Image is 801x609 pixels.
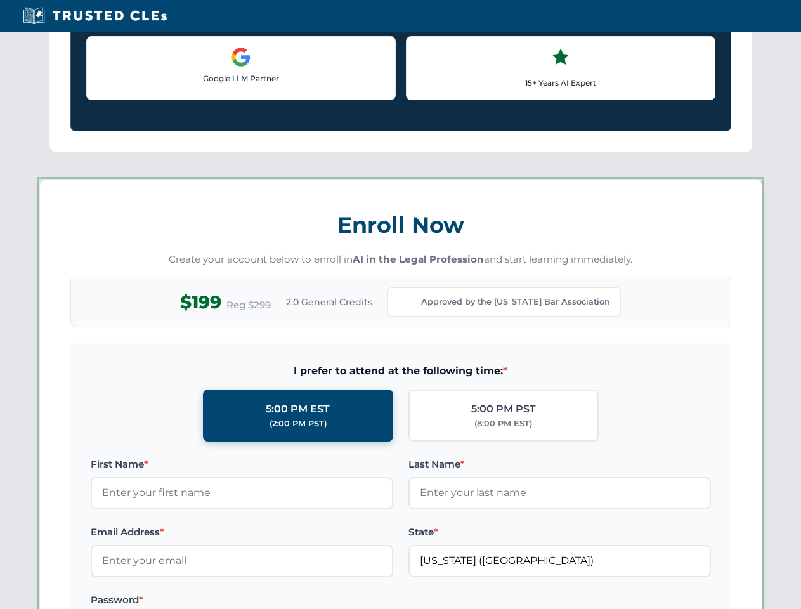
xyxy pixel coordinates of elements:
p: 15+ Years AI Expert [417,77,705,89]
img: Google [231,47,251,67]
span: I prefer to attend at the following time: [91,363,711,379]
input: Kentucky (KY) [408,545,711,577]
strong: AI in the Legal Profession [353,253,484,265]
div: 5:00 PM PST [471,401,536,417]
input: Enter your first name [91,477,393,509]
p: Create your account below to enroll in and start learning immediately. [70,252,731,267]
span: $199 [180,288,221,317]
div: 5:00 PM EST [266,401,330,417]
img: Kentucky Bar [398,293,416,311]
input: Enter your last name [408,477,711,509]
span: 2.0 General Credits [286,295,372,309]
h3: Enroll Now [70,205,731,245]
img: Trusted CLEs [19,6,171,25]
label: Last Name [408,457,711,472]
div: (2:00 PM PST) [270,417,327,430]
label: First Name [91,457,393,472]
div: (8:00 PM EST) [474,417,532,430]
label: State [408,525,711,540]
span: Approved by the [US_STATE] Bar Association [421,296,610,308]
label: Email Address [91,525,393,540]
p: Google LLM Partner [97,72,385,84]
label: Password [91,593,393,608]
input: Enter your email [91,545,393,577]
span: Reg $299 [226,298,271,313]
